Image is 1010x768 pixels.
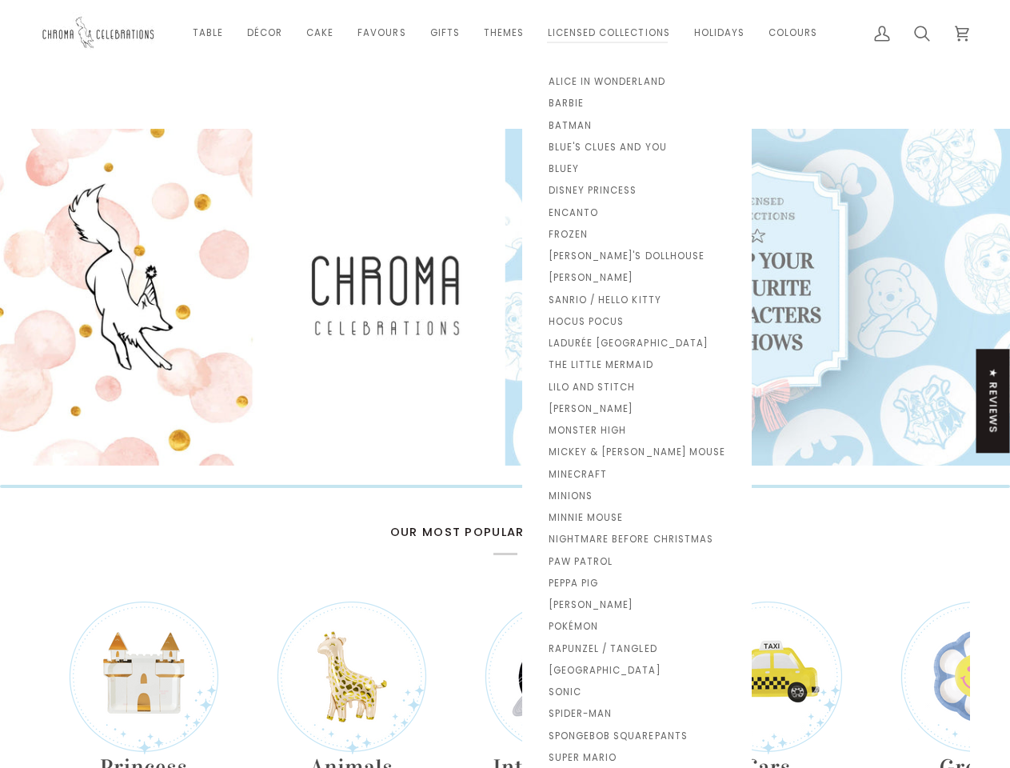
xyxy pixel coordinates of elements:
[549,616,725,638] a: Pokémon
[549,311,725,333] a: Hocus Pocus
[549,358,725,372] span: The Little Mermaid
[357,26,405,40] span: Favours
[549,137,725,158] a: Blue's Clues and You
[549,377,725,398] a: Lilo and Stitch
[549,398,725,420] a: [PERSON_NAME]
[549,158,725,180] a: Bluey
[549,751,725,765] span: Super Mario
[549,442,725,463] a: Mickey & [PERSON_NAME] Mouse
[549,206,725,220] span: Encanto
[549,664,725,678] span: [GEOGRAPHIC_DATA]
[549,246,725,267] a: [PERSON_NAME]'s Dollhouse
[549,703,725,725] a: Spider-Man
[549,464,725,486] a: Minecraft
[549,119,725,133] span: Batman
[549,381,725,394] span: Lilo and Stitch
[549,202,725,224] a: Encanto
[193,26,223,40] span: Table
[549,533,725,546] span: Nightmare Before Christmas
[549,424,725,438] span: Monster High
[549,115,725,137] a: Batman
[549,162,725,176] span: Bluey
[549,511,725,525] span: Minnie Mouse
[549,228,725,242] span: Frozen
[549,551,725,573] a: Paw Patrol
[549,707,725,721] span: Spider-Man
[549,315,725,329] span: Hocus Pocus
[549,446,725,459] span: Mickey & [PERSON_NAME] Mouse
[549,573,725,594] a: Peppa Pig
[549,337,725,350] span: Ladurée [GEOGRAPHIC_DATA]
[306,26,333,40] span: Cake
[549,529,725,550] a: Nightmare Before Christmas
[549,402,725,416] span: [PERSON_NAME]
[549,294,725,307] span: Sanrio / Hello Kitty
[549,267,725,289] a: [PERSON_NAME]
[549,730,725,743] span: SpongeBob Squarepants
[549,75,725,89] span: Alice In Wonderland
[549,71,725,93] a: Alice In Wonderland
[549,686,725,699] span: Sonic
[549,93,725,114] a: Barbie
[549,682,725,703] a: Sonic
[549,141,725,154] span: Blue's Clues and You
[549,490,725,503] span: Minions
[549,577,725,590] span: Peppa Pig
[976,349,1010,453] div: Click to open Judge.me floating reviews tab
[549,250,725,263] span: [PERSON_NAME]'s Dollhouse
[549,290,725,311] a: Sanrio / Hello Kitty
[549,468,725,482] span: Minecraft
[694,26,745,40] span: Holidays
[549,333,725,354] a: Ladurée [GEOGRAPHIC_DATA]
[549,660,725,682] a: [GEOGRAPHIC_DATA]
[549,638,725,660] a: Rapunzel / Tangled
[549,594,725,616] a: [PERSON_NAME]
[430,26,460,40] span: Gifts
[549,420,725,442] a: Monster High
[549,507,725,529] a: Minnie Mouse
[549,271,725,285] span: [PERSON_NAME]
[549,354,725,376] a: The Little Mermaid
[549,224,725,246] a: Frozen
[549,620,725,634] span: Pokémon
[549,642,725,656] span: Rapunzel / Tangled
[40,12,160,54] img: Chroma Celebrations
[549,184,725,198] span: Disney Princess
[484,26,524,40] span: Themes
[549,97,725,110] span: Barbie
[549,486,725,507] a: Minions
[549,598,725,612] span: [PERSON_NAME]
[549,180,725,202] a: Disney Princess
[247,26,282,40] span: Décor
[40,525,970,555] h2: Our Most Popular Collections
[768,26,817,40] span: Colours
[549,555,725,569] span: Paw Patrol
[549,726,725,747] a: SpongeBob Squarepants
